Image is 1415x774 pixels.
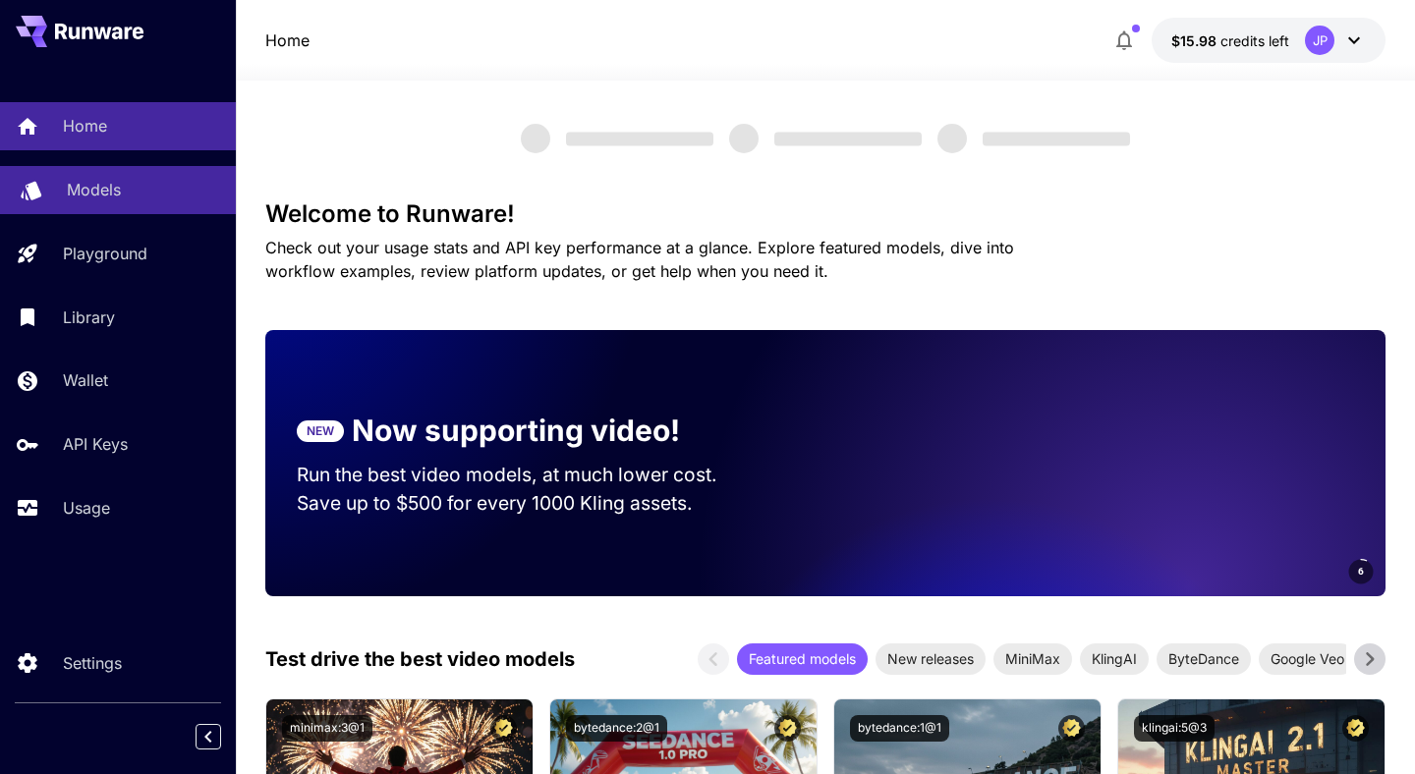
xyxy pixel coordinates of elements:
[210,719,236,754] div: Collapse sidebar
[196,724,221,749] button: Collapse sidebar
[566,715,667,742] button: bytedance:2@1
[1171,32,1220,49] span: $15.98
[876,643,986,675] div: New releases
[993,643,1072,675] div: MiniMax
[774,715,801,742] button: Certified Model – Vetted for best performance and includes a commercial license.
[876,648,986,669] span: New releases
[993,648,1072,669] span: MiniMax
[1157,648,1251,669] span: ByteDance
[1157,643,1251,675] div: ByteDance
[67,178,121,201] p: Models
[1080,643,1149,675] div: KlingAI
[1259,643,1356,675] div: Google Veo
[265,200,1386,228] h3: Welcome to Runware!
[265,238,1014,281] span: Check out your usage stats and API key performance at a glance. Explore featured models, dive int...
[1259,648,1356,669] span: Google Veo
[63,114,107,138] p: Home
[63,305,115,329] p: Library
[265,28,310,52] a: Home
[850,715,949,742] button: bytedance:1@1
[265,28,310,52] nav: breadcrumb
[265,644,575,674] p: Test drive the best video models
[63,651,122,675] p: Settings
[63,242,147,265] p: Playground
[737,648,868,669] span: Featured models
[297,461,755,489] p: Run the best video models, at much lower cost.
[297,489,755,518] p: Save up to $500 for every 1000 Kling assets.
[1171,30,1289,51] div: $15.9783
[1058,715,1085,742] button: Certified Model – Vetted for best performance and includes a commercial license.
[63,496,110,520] p: Usage
[352,409,680,453] p: Now supporting video!
[63,432,128,456] p: API Keys
[1134,715,1215,742] button: klingai:5@3
[1342,715,1369,742] button: Certified Model – Vetted for best performance and includes a commercial license.
[1305,26,1334,55] div: JP
[1152,18,1386,63] button: $15.9783JP
[1220,32,1289,49] span: credits left
[1358,564,1364,579] span: 6
[490,715,517,742] button: Certified Model – Vetted for best performance and includes a commercial license.
[737,643,868,675] div: Featured models
[63,368,108,392] p: Wallet
[1080,648,1149,669] span: KlingAI
[282,715,372,742] button: minimax:3@1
